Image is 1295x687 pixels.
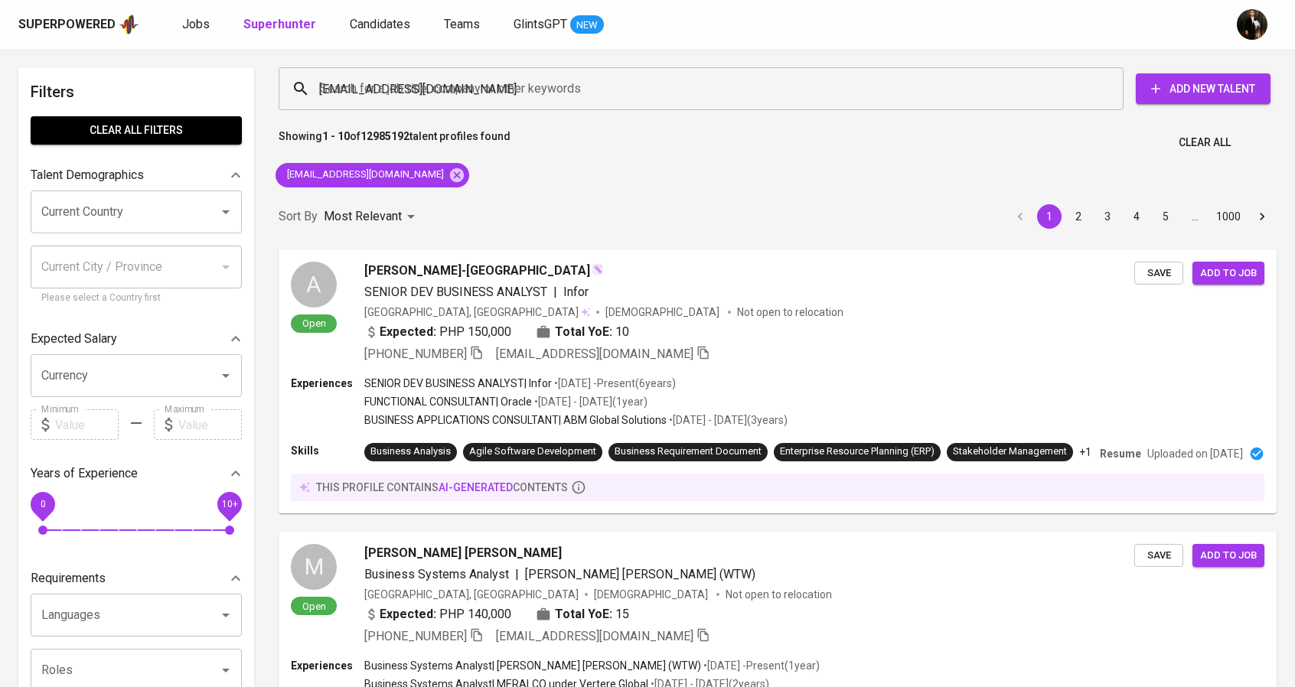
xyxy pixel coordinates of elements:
span: 10 [615,323,629,341]
button: Add to job [1192,544,1264,568]
img: ridlo@glints.com [1237,9,1267,40]
span: Teams [444,17,480,31]
b: Total YoE: [555,323,612,341]
span: [DEMOGRAPHIC_DATA] [605,304,722,320]
div: PHP 150,000 [364,323,511,341]
button: Open [215,604,236,626]
button: Add to job [1192,262,1264,285]
b: Superhunter [243,17,316,31]
button: Go to page 1000 [1212,204,1245,229]
div: Superpowered [18,16,116,34]
input: Value [55,409,119,440]
p: • [DATE] - Present ( 6 years ) [552,376,676,391]
b: Total YoE: [555,605,612,624]
button: Open [215,659,236,681]
span: 10+ [221,499,237,510]
div: A [291,262,337,308]
span: AI-generated [439,481,513,493]
a: Jobs [182,15,213,34]
span: | [515,565,519,584]
p: • [DATE] - [DATE] ( 3 years ) [667,412,788,428]
span: [PHONE_NUMBER] [364,347,467,361]
div: [GEOGRAPHIC_DATA], [GEOGRAPHIC_DATA] [364,587,579,602]
p: Sort By [279,207,318,226]
button: Save [1134,262,1183,285]
div: M [291,544,337,590]
span: [PERSON_NAME] [PERSON_NAME] [364,544,562,562]
span: Add to job [1200,547,1257,565]
span: | [553,283,557,301]
p: this profile contains contents [316,480,568,495]
div: Business Analysis [370,444,451,459]
div: Most Relevant [324,203,420,231]
p: Showing of talent profiles found [279,129,510,157]
a: Candidates [350,15,413,34]
p: FUNCTIONAL CONSULTANT | Oracle [364,394,532,409]
button: Go to page 3 [1095,204,1120,229]
span: Open [296,600,332,613]
div: Requirements [31,563,242,594]
span: SENIOR DEV BUSINESS ANALYST [364,285,547,299]
div: Years of Experience [31,458,242,489]
span: GlintsGPT [514,17,567,31]
div: Stakeholder Management [953,444,1067,459]
div: Talent Demographics [31,160,242,190]
div: Agile Software Development [469,444,596,459]
p: Experiences [291,376,364,391]
p: BUSINESS APPLICATIONS CONSULTANT | ABM Global Solutions [364,412,667,428]
a: AOpen[PERSON_NAME]-[GEOGRAPHIC_DATA]SENIOR DEV BUSINESS ANALYST|Infor[GEOGRAPHIC_DATA], [GEOGRAPH... [279,249,1277,513]
p: Business Systems Analyst | [PERSON_NAME] [PERSON_NAME] (WTW) [364,658,701,673]
span: [PERSON_NAME]-[GEOGRAPHIC_DATA] [364,262,590,280]
span: Save [1142,265,1176,282]
button: Open [215,201,236,223]
button: Go to page 2 [1066,204,1091,229]
div: [GEOGRAPHIC_DATA], [GEOGRAPHIC_DATA] [364,304,590,320]
p: • [DATE] - [DATE] ( 1 year ) [532,394,647,409]
p: • [DATE] - Present ( 1 year ) [701,658,820,673]
p: Resume [1100,446,1141,461]
p: Uploaded on [DATE] [1147,446,1243,461]
p: Not open to relocation [726,587,832,602]
p: SENIOR DEV BUSINESS ANALYST | Infor [364,376,552,391]
span: 15 [615,605,629,624]
p: Talent Demographics [31,166,144,184]
div: PHP 140,000 [364,605,511,624]
button: Go to page 5 [1153,204,1178,229]
span: NEW [570,18,604,33]
span: Clear All [1179,133,1231,152]
span: Jobs [182,17,210,31]
a: Superhunter [243,15,319,34]
button: Add New Talent [1136,73,1271,104]
button: page 1 [1037,204,1062,229]
span: Business Systems Analyst [364,567,509,581]
div: Enterprise Resource Planning (ERP) [780,444,935,459]
span: Candidates [350,17,410,31]
div: Expected Salary [31,324,242,354]
span: Clear All filters [43,121,230,140]
b: Expected: [380,605,436,624]
span: 0 [40,499,45,510]
b: Expected: [380,323,436,341]
p: Not open to relocation [737,304,843,320]
span: [EMAIL_ADDRESS][DOMAIN_NAME] [496,347,693,361]
b: 12985192 [360,130,409,142]
button: Open [215,365,236,386]
span: [PHONE_NUMBER] [364,629,467,643]
div: … [1182,209,1207,224]
span: [EMAIL_ADDRESS][DOMAIN_NAME] [496,629,693,643]
span: [EMAIL_ADDRESS][DOMAIN_NAME] [276,168,453,182]
img: app logo [119,13,139,36]
a: Teams [444,15,483,34]
button: Clear All filters [31,116,242,145]
b: 1 - 10 [322,130,350,142]
button: Save [1134,544,1183,568]
button: Go to next page [1250,204,1274,229]
p: Requirements [31,569,106,588]
a: GlintsGPT NEW [514,15,604,34]
p: Please select a Country first [41,291,231,306]
p: Most Relevant [324,207,402,226]
button: Clear All [1173,129,1237,157]
span: Add New Talent [1148,80,1258,99]
h6: Filters [31,80,242,104]
p: +1 [1079,444,1091,460]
